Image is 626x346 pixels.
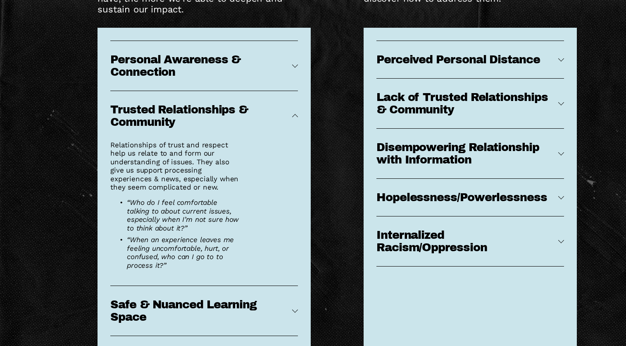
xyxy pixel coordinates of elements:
button: Perceived Personal Distance [376,41,564,78]
button: Disempowering Relationship with Information [376,129,564,178]
button: Internalized Racism/Oppression [376,216,564,266]
button: Hopelessness/Powerlessness [376,179,564,216]
span: Hopelessness/Powerlessness [376,191,558,204]
button: Safe & Nuanced Learning Space [110,286,298,336]
em: “When an experience leaves me feeling uncomfortable, hurt, or confused, who can I go to to proces... [127,235,234,269]
span: Internalized Racism/Oppression [376,229,558,254]
div: Trusted Relationships & Community [110,141,298,286]
span: Trusted Relationships & Community [110,103,292,128]
span: Safe & Nuanced Learning Space [110,298,292,323]
span: Disempowering Relationship with Information [376,141,558,166]
button: Lack of Trusted Relationships & Community [376,79,564,128]
span: Personal Awareness & Connection [110,53,292,78]
p: Relationships of trust and respect help us relate to and form our understanding of issues. They a... [110,141,242,191]
button: Personal Awareness & Connection [110,41,298,91]
em: “Who do I feel comfortable talking to about current issues, especially when I’m not sure how to t... [127,198,239,232]
button: Trusted Relationships & Community [110,91,298,141]
span: Lack of Trusted Relationships & Community [376,91,558,116]
span: Perceived Personal Distance [376,53,558,66]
